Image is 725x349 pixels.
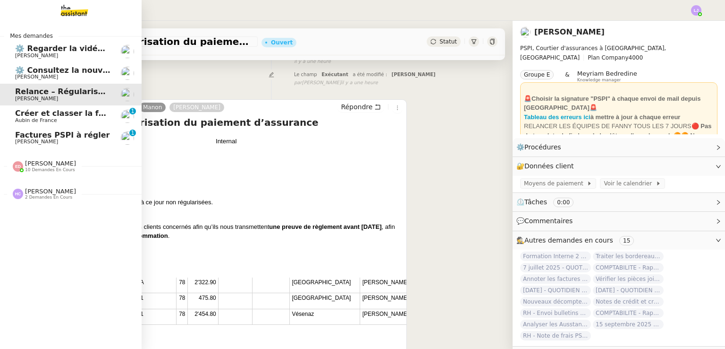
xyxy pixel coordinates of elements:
[619,236,634,245] nz-tag: 15
[439,38,457,45] span: Statut
[121,45,134,58] img: users%2FC9SBsJ0duuaSgpQFj5LgoEX8n0o2%2Favatar%2Fec9d51b8-9413-4189-adfb-7be4d8c96a3c
[590,113,681,121] strong: à mettre à jour à chaque erreur
[513,231,725,250] div: 🕵️Autres demandes en cours 15
[15,139,58,145] span: [PERSON_NAME]
[565,70,569,82] span: &
[121,110,134,123] img: users%2FSclkIUIAuBOhhDrbgjtrSikBoD03%2Favatar%2F48cbc63d-a03d-4817-b5bf-7f7aeed5f2a9
[577,70,637,82] app-user-label: Knowledge manager
[25,195,72,200] span: 2 demandes en cours
[15,96,58,102] span: [PERSON_NAME]
[593,274,664,284] span: Vérifier les pièces jointes de paiement
[392,72,436,77] span: [PERSON_NAME]
[520,331,591,340] span: RH - Note de frais PSPI - [DATE]
[513,193,725,211] div: ⏲️Tâches 0:00
[294,72,317,77] span: Le champ
[362,295,409,301] span: [PERSON_NAME]
[15,52,58,59] span: [PERSON_NAME]
[15,109,172,118] span: Créer et classer la facture El Khereiji
[520,320,591,329] span: Analyser les Ausstandsmeldungen
[15,74,58,80] span: [PERSON_NAME]
[520,45,666,61] span: PSPI, Courtier d'assurances à [GEOGRAPHIC_DATA], [GEOGRAPHIC_DATA]
[691,5,701,16] img: svg
[524,198,547,206] span: Tâches
[121,67,134,80] img: users%2FC9SBsJ0duuaSgpQFj5LgoEX8n0o2%2Favatar%2Fec9d51b8-9413-4189-adfb-7be4d8c96a3c
[520,27,531,37] img: users%2Fa6PbEmLwvGXylUqKytRPpDpAx153%2Favatar%2Ffanny.png
[294,79,302,87] span: par
[593,297,664,306] span: Notes de crédit et création FF
[588,54,628,61] span: Plan Company
[520,252,591,261] span: Formation Interne 2 - [PERSON_NAME]
[194,279,216,286] span: 2'322.90
[593,308,664,318] span: COMPTABILITE - Rapprochement bancaire - [DATE]
[593,263,664,272] span: COMPTABILITE - Rapprochement bancaire - [DATE]
[593,286,664,295] span: [DATE] - QUOTIDIEN - OPAL - Gestion de la boîte mail OPAL
[15,87,230,96] span: Relance – Régularisation du paiement d’assurance
[131,130,135,138] p: 1
[362,311,409,317] span: [PERSON_NAME]
[4,31,59,41] span: Mes demandes
[294,79,378,87] small: [PERSON_NAME]
[337,102,384,112] button: Répondre
[50,213,403,241] p: Merci de bien vouloir voir avec les clients concernés afin qu’ils nous transmettent , afin d’évit...
[520,70,554,79] nz-tag: Groupe E
[25,188,76,195] span: [PERSON_NAME]
[194,311,216,317] span: 2'454.80
[15,117,57,123] span: Aubin de France
[15,66,203,75] span: ⚙️ Consultez la nouvelle procédure HubSpot
[271,40,293,45] div: Ouvert
[520,274,591,284] span: Annoter les factures scannées
[516,217,577,225] span: 💬
[199,295,216,301] span: 475.80
[524,217,573,225] span: Commentaires
[50,167,403,176] p: Bonjour,
[593,320,664,329] span: 15 septembre 2025 - QUOTIDIEN Gestion boite mail Accounting
[121,88,134,101] img: users%2Fa6PbEmLwvGXylUqKytRPpDpAx153%2Favatar%2Ffanny.png
[321,72,348,77] span: Exécutant
[292,311,314,317] span: Vésenaz
[179,311,185,317] span: 78
[604,179,655,188] span: Voir le calendrier
[520,286,591,295] span: [DATE] - QUOTIDIEN Gestion boite mail Accounting
[516,161,578,172] span: 🔐
[129,108,136,114] nz-badge-sup: 1
[524,113,590,121] a: Tableau des erreurs ici
[524,95,700,112] strong: 🚨Choisir la signature "PSPI" à chaque envoi de mail depuis [GEOGRAPHIC_DATA]🚨
[50,198,403,207] p: Plusieurs assurances demeurent à ce jour non régularisées.
[15,131,110,140] span: Factures PSPI à régler
[362,279,409,286] span: [PERSON_NAME]
[139,103,166,112] a: Manon
[169,103,224,112] a: [PERSON_NAME]
[593,252,664,261] span: Traiter les bordereaux de commission
[13,161,23,172] img: svg
[131,108,135,116] p: 1
[524,179,587,188] span: Moyens de paiement
[179,279,185,286] span: 78
[629,54,643,61] span: 4000
[129,130,136,136] nz-badge-sup: 1
[513,212,725,230] div: 💬Commentaires
[534,27,605,36] a: [PERSON_NAME]
[179,295,185,301] span: 78
[513,157,725,175] div: 🔐Données client
[524,143,561,151] span: Procédures
[341,102,372,112] span: Répondre
[341,79,378,87] span: il y a une heure
[216,138,236,145] span: Internal
[50,116,403,129] h4: Relance – Régularisation du paiement d’assurance
[553,198,573,207] nz-tag: 0:00
[520,308,591,318] span: RH - Envoi bulletins de paie - octobre 2025
[15,44,168,53] span: ⚙️ Regarder la vidéo Loom HubSpot
[292,295,351,301] span: [GEOGRAPHIC_DATA]
[292,279,351,286] span: [GEOGRAPHIC_DATA]
[353,72,387,77] span: a été modifié :
[13,189,23,199] img: svg
[516,198,582,206] span: ⏲️
[516,236,638,244] span: 🕵️
[269,223,381,230] b: une preuve de règlement avant [DATE]
[49,37,254,46] span: Relance – Régularisation du paiement d’assurance
[520,263,591,272] span: 7 juillet 2025 - QUOTIDIEN Gestion boite mail Accounting
[524,122,714,149] div: RELANCER LES ÉQUIPES DE FANNY TOUS LES 7 JOURS
[25,160,76,167] span: [PERSON_NAME]
[513,138,725,157] div: ⚙️Procédures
